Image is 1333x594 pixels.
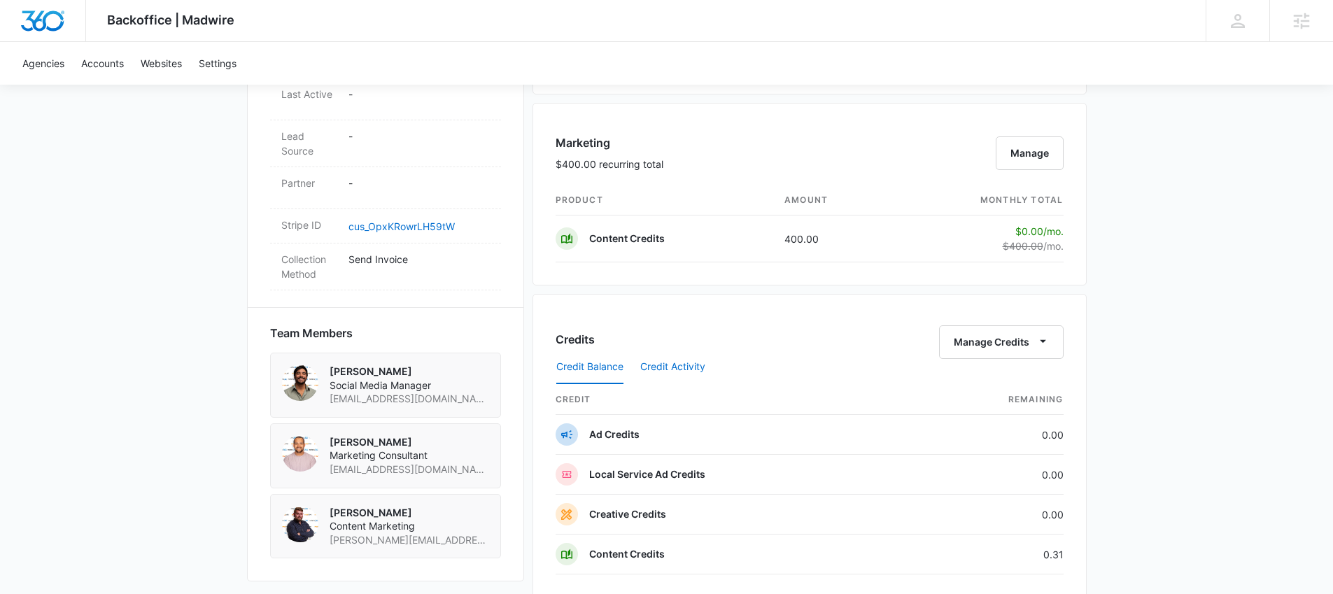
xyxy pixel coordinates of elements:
[330,506,489,520] p: [PERSON_NAME]
[589,232,665,246] p: Content Credits
[893,185,1064,215] th: monthly total
[330,392,489,406] span: [EMAIL_ADDRESS][DOMAIN_NAME]
[330,462,489,476] span: [EMAIL_ADDRESS][DOMAIN_NAME]
[589,507,666,521] p: Creative Credits
[270,120,501,167] div: Lead Source-
[330,435,489,449] p: [PERSON_NAME]
[348,220,455,232] a: cus_OpxKRowrLH59tW
[589,427,640,441] p: Ad Credits
[282,365,318,401] img: Gabi CruzMaldonado
[556,185,774,215] th: product
[348,252,490,267] p: Send Invoice
[915,495,1064,535] td: 0.00
[915,385,1064,415] th: Remaining
[556,157,663,171] p: $400.00 recurring total
[270,243,501,290] div: Collection MethodSend Invoice
[939,325,1064,359] button: Manage Credits
[281,87,337,101] dt: Last Active
[640,351,705,384] button: Credit Activity
[915,415,1064,455] td: 0.00
[107,13,234,27] span: Backoffice | Madwire
[330,365,489,379] p: [PERSON_NAME]
[73,42,132,85] a: Accounts
[589,547,665,561] p: Content Credits
[270,209,501,243] div: Stripe IDcus_OpxKRowrLH59tW
[330,519,489,533] span: Content Marketing
[556,134,663,151] h3: Marketing
[281,129,337,158] dt: Lead Source
[270,78,501,120] div: Last Active-
[556,351,623,384] button: Credit Balance
[270,167,501,209] div: Partner-
[998,224,1064,239] p: $0.00
[330,533,489,547] span: [PERSON_NAME][EMAIL_ADDRESS][PERSON_NAME][DOMAIN_NAME]
[773,215,893,262] td: 400.00
[282,506,318,542] img: Danny Fockler
[282,435,318,472] img: Jordan Clay
[589,467,705,481] p: Local Service Ad Credits
[1043,240,1064,252] span: /mo.
[270,325,353,341] span: Team Members
[348,129,490,143] p: -
[348,87,490,101] p: -
[773,185,893,215] th: amount
[330,379,489,393] span: Social Media Manager
[281,218,337,232] dt: Stripe ID
[330,448,489,462] span: Marketing Consultant
[996,136,1064,170] button: Manage
[132,42,190,85] a: Websites
[348,176,490,190] p: -
[915,455,1064,495] td: 0.00
[915,535,1064,574] td: 0.31
[14,42,73,85] a: Agencies
[281,252,337,281] dt: Collection Method
[190,42,245,85] a: Settings
[1043,225,1064,237] span: /mo.
[556,385,915,415] th: credit
[281,176,337,190] dt: Partner
[556,331,595,348] h3: Credits
[1003,240,1043,252] s: $400.00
